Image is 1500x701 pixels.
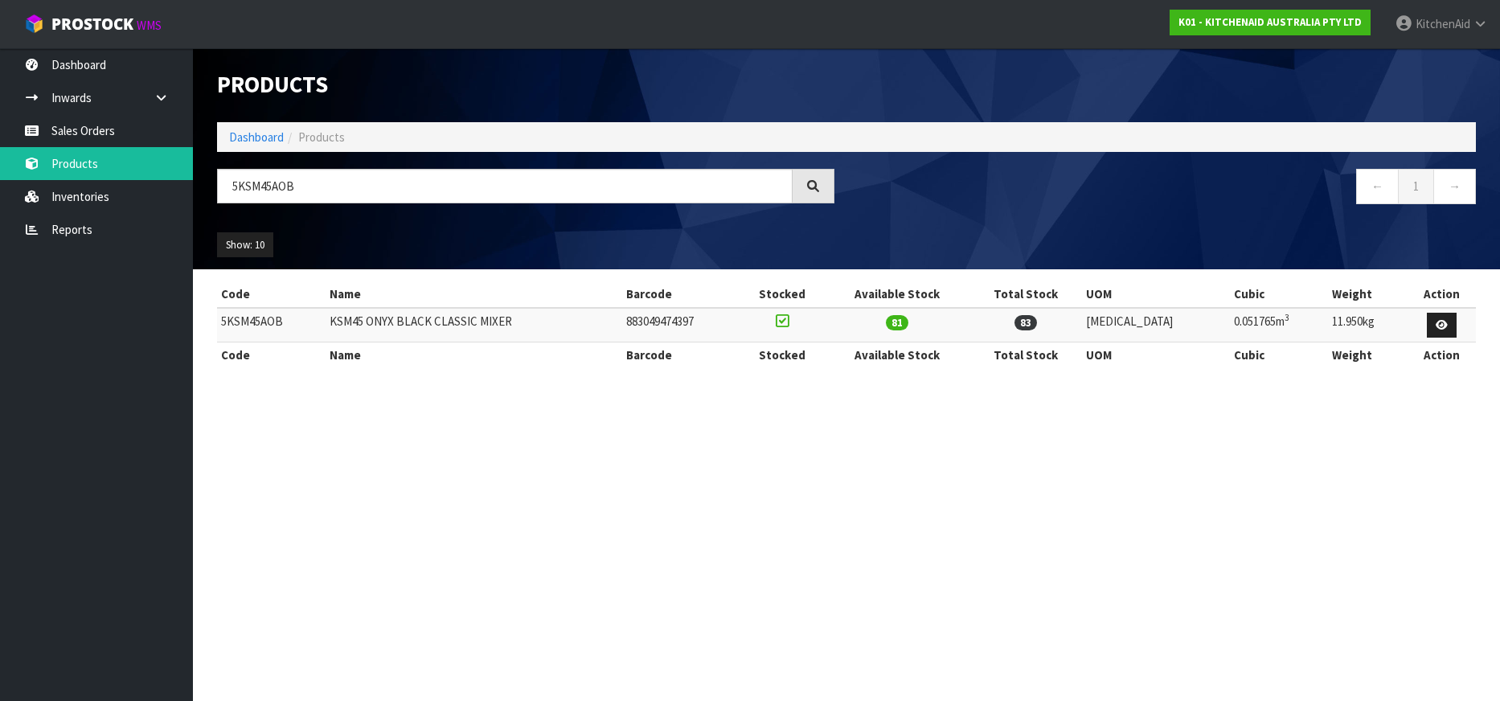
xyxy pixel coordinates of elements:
img: cube-alt.png [24,14,44,34]
th: Barcode [622,342,740,368]
span: ProStock [51,14,133,35]
th: Cubic [1230,342,1329,368]
th: Barcode [622,281,740,307]
th: Stocked [740,342,825,368]
a: 1 [1398,169,1434,203]
th: UOM [1082,281,1230,307]
a: Dashboard [229,129,284,145]
sup: 3 [1285,312,1289,323]
td: KSM45 ONYX BLACK CLASSIC MIXER [326,308,622,342]
th: Available Stock [825,342,969,368]
td: [MEDICAL_DATA] [1082,308,1230,342]
th: Available Stock [825,281,969,307]
th: UOM [1082,342,1230,368]
span: 83 [1014,315,1037,330]
button: Show: 10 [217,232,273,258]
small: WMS [137,18,162,33]
th: Code [217,342,326,368]
strong: K01 - KITCHENAID AUSTRALIA PTY LTD [1178,15,1362,29]
h1: Products [217,72,834,98]
td: 11.950kg [1328,308,1407,342]
input: Search products [217,169,793,203]
span: KitchenAid [1416,16,1470,31]
th: Action [1407,281,1476,307]
th: Name [326,281,622,307]
td: 883049474397 [622,308,740,342]
th: Weight [1328,342,1407,368]
a: → [1433,169,1476,203]
td: 0.051765m [1230,308,1329,342]
nav: Page navigation [859,169,1476,208]
span: Products [298,129,345,145]
a: ← [1356,169,1399,203]
th: Total Stock [969,342,1082,368]
th: Stocked [740,281,825,307]
th: Action [1407,342,1476,368]
th: Code [217,281,326,307]
th: Weight [1328,281,1407,307]
span: 81 [886,315,908,330]
td: 5KSM45AOB [217,308,326,342]
th: Total Stock [969,281,1082,307]
th: Cubic [1230,281,1329,307]
th: Name [326,342,622,368]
